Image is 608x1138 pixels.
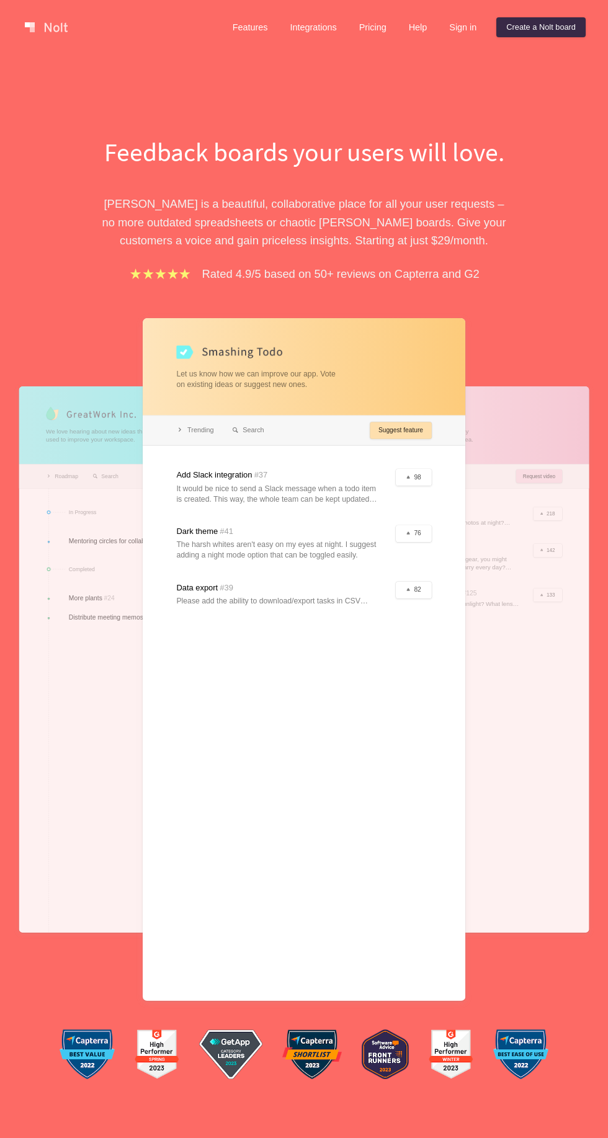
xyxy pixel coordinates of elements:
h1: Feedback boards your users will love. [90,134,518,170]
a: Integrations [280,17,346,37]
p: [PERSON_NAME] is a beautiful, collaborative place for all your user requests – no more outdated s... [90,195,518,249]
img: g2-2.67a1407cb9.png [429,1026,473,1083]
a: Pricing [349,17,396,37]
img: getApp.168aadcbc8.png [199,1029,263,1079]
a: Help [399,17,437,37]
a: Create a Nolt board [496,17,586,37]
a: Sign in [439,17,486,37]
p: Rated 4.9/5 based on 50+ reviews on Capterra and G2 [202,265,480,283]
img: capterra-3.4ae8dd4a3b.png [282,1029,342,1079]
img: capterra-1.a005f88887.png [60,1029,115,1079]
a: Features [223,17,278,37]
img: capterra-2.aadd15ad95.png [493,1029,548,1079]
img: softwareAdvice.8928b0e2d4.png [362,1029,409,1079]
img: stars.b067e34983.png [128,267,192,281]
img: g2-1.d59c70ff4a.png [135,1026,179,1083]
